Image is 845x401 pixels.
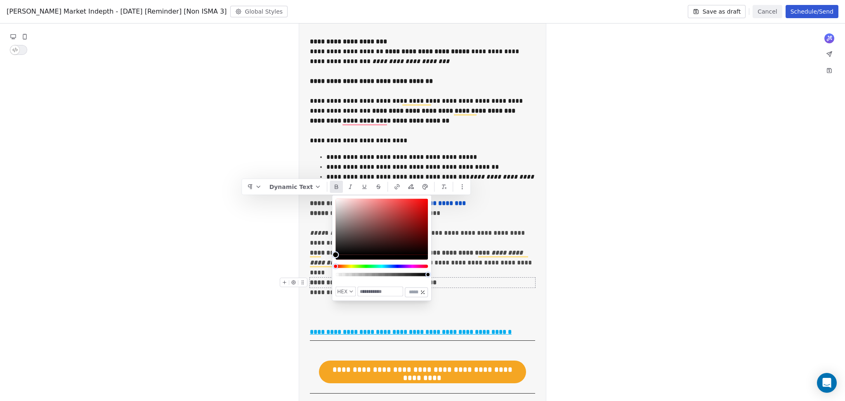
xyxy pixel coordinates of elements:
[266,181,325,193] button: Dynamic Text
[753,5,782,18] button: Cancel
[786,5,838,18] button: Schedule/Send
[230,6,288,17] button: Global Styles
[335,287,356,297] button: HEX
[335,265,428,268] div: Hue
[335,273,428,276] div: Alpha
[335,199,428,255] div: Color
[817,373,837,393] div: Open Intercom Messenger
[7,7,227,17] span: [PERSON_NAME] Market Indepth - [DATE] [Reminder] [Non ISMA 3]
[688,5,746,18] button: Save as draft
